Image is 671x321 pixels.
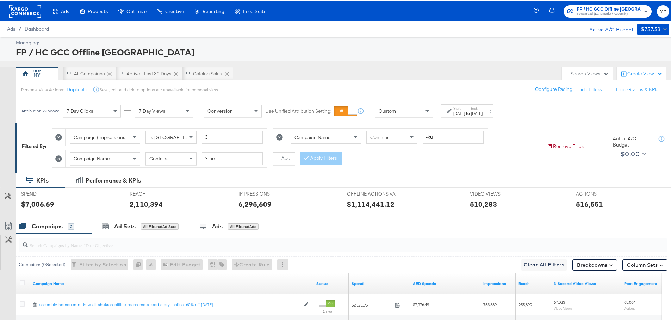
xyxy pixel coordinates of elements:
[193,69,222,76] div: Catalog Sales
[149,154,169,160] span: Contains
[518,301,532,306] span: 255,890
[202,151,263,164] input: Enter a search term
[21,107,59,112] div: Attribution Window:
[16,45,667,57] div: FP / HC GCC Offline [GEOGRAPHIC_DATA]
[74,154,110,160] span: Campaign Name
[165,7,184,13] span: Creative
[25,25,49,30] a: Dashboard
[212,221,223,229] div: Ads
[572,258,617,269] button: Breakdowns
[660,6,666,14] span: MY
[238,198,272,208] div: 6,295,609
[22,142,46,148] div: Filtered By:
[637,22,669,33] button: $757.53
[571,69,609,76] div: Search Views
[39,301,300,307] a: assembly-homecentre-kuw-all-shukran-offline-reach-meta-feed-story-tactical-60%-off-[DATE]
[657,4,669,16] button: MY
[616,85,659,92] button: Hide Graphs & KPIs
[453,109,465,115] div: [DATE]
[423,129,484,142] input: Enter a search term
[554,305,572,309] sub: Video Views
[319,308,335,313] label: Active
[265,106,331,113] label: Use Unified Attribution Setting:
[413,301,429,306] span: $7,976.49
[126,7,147,13] span: Optimize
[582,22,634,33] div: Active A/C Budget
[627,69,663,76] div: Create View
[613,134,652,147] div: Active A/C Budget
[370,133,390,139] span: Contains
[88,7,108,13] span: Products
[453,105,465,109] label: Start:
[347,189,400,196] span: OFFLINE ACTIONS VALUE
[521,258,567,269] button: Clear All Filters
[28,234,608,248] input: Search Campaigns by Name, ID or Objective
[186,70,190,74] div: Drag to reorder tab
[518,279,548,285] a: The number of people your ad was served to.
[238,189,291,196] span: IMPRESSIONS
[483,279,513,285] a: The number of times your ad was served. On mobile apps an ad is counted as served the first time ...
[413,279,478,285] a: 3.6725
[465,109,471,115] strong: to
[618,147,648,158] button: $0.00
[228,222,259,228] div: All Filtered Ads
[207,106,233,113] span: Conversion
[67,70,71,74] div: Drag to reorder tab
[352,279,407,285] a: The total amount spent to date.
[86,175,141,183] div: Performance & KPIs
[622,258,667,269] button: Column Sets
[352,301,392,306] span: $2,171.95
[554,279,619,285] a: The number of times your video was viewed for 3 seconds or more.
[470,198,497,208] div: 510,283
[130,189,182,196] span: REACH
[19,260,66,266] div: Campaigns ( 0 Selected)
[243,7,266,13] span: Feed Suite
[68,222,74,228] div: 2
[576,198,603,208] div: 516,551
[577,85,602,92] button: Hide Filters
[141,222,179,228] div: All Filtered Ad Sets
[33,279,311,285] a: Your campaign name.
[21,189,74,196] span: SPEND
[471,109,483,115] div: [DATE]
[126,69,172,76] div: Active - Last 30 Days
[32,221,63,229] div: Campaigns
[471,105,483,109] label: End:
[74,69,105,76] div: All Campaigns
[483,301,497,306] span: 763,389
[7,25,15,30] span: Ads
[139,106,166,113] span: 7 Day Views
[347,198,394,208] div: $1,114,441.12
[379,106,396,113] span: Custom
[21,86,64,91] div: Personal View Actions:
[316,279,346,285] a: Shows the current state of your Ad Campaign.
[130,198,163,208] div: 2,110,394
[114,221,136,229] div: Ad Sets
[61,7,69,13] span: Ads
[554,298,565,303] span: 67,023
[36,175,49,183] div: KPIs
[577,10,641,16] span: Forward3d (Landmark) / Assembly
[624,305,635,309] sub: Actions
[530,82,577,94] button: Configure Pacing
[547,142,586,148] button: Remove Filters
[16,38,667,45] div: Managing:
[100,86,218,91] div: Save, edit and delete options are unavailable for personal view.
[67,85,87,92] button: Duplicate
[470,189,523,196] span: VIDEO VIEWS
[21,198,54,208] div: $7,006.69
[621,147,640,158] div: $0.00
[203,7,224,13] span: Reporting
[149,133,203,139] span: Is [GEOGRAPHIC_DATA]
[434,110,440,112] span: ↑
[133,258,146,269] div: 0
[577,4,641,12] span: FP / HC GCC Offline [GEOGRAPHIC_DATA]
[564,4,652,16] button: FP / HC GCC Offline [GEOGRAPHIC_DATA]Forward3d (Landmark) / Assembly
[67,106,93,113] span: 7 Day Clicks
[273,151,295,163] button: + Add
[202,129,263,142] input: Enter a number
[33,70,40,77] div: MY
[119,70,123,74] div: Drag to reorder tab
